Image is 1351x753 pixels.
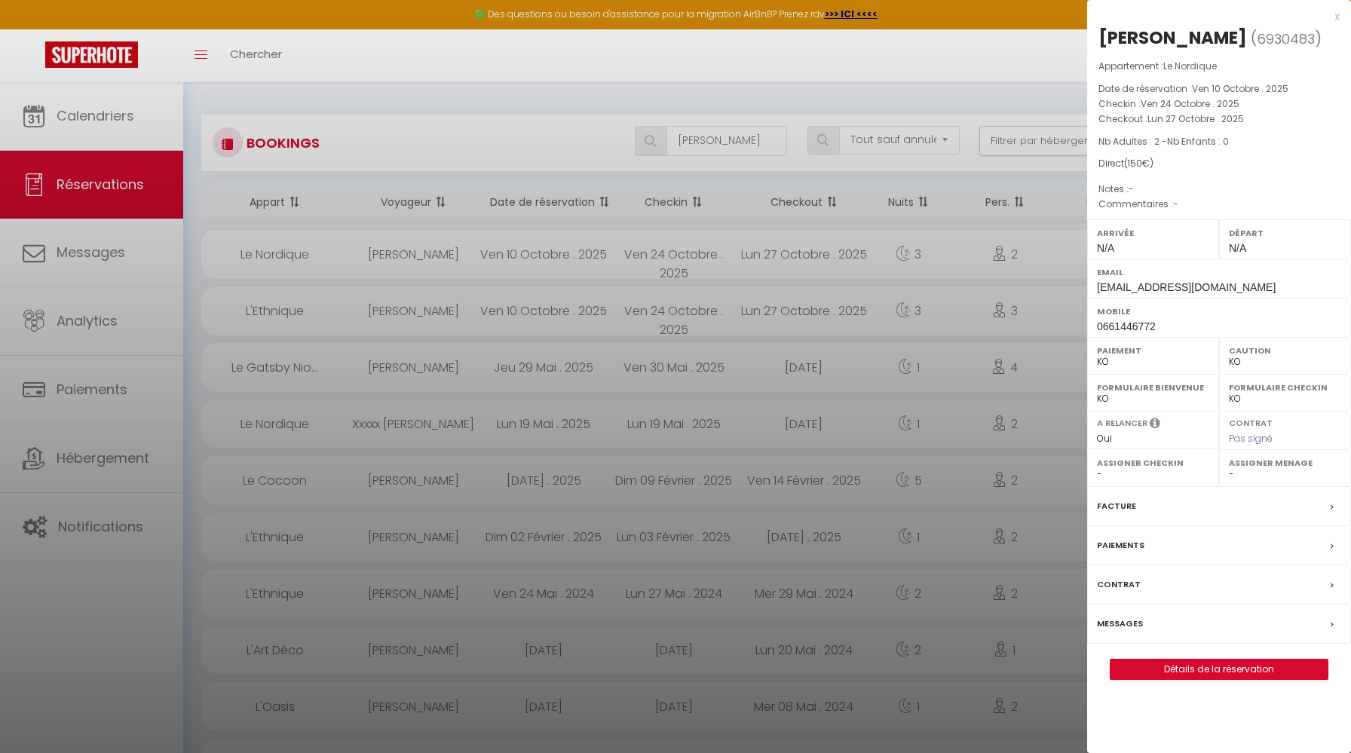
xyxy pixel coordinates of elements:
p: Checkin : [1098,96,1340,112]
div: Direct [1098,157,1340,171]
span: - [1129,182,1134,195]
label: Assigner Menage [1229,455,1341,470]
label: Assigner Checkin [1097,455,1209,470]
span: Nb Adultes : 2 - [1098,135,1229,148]
label: Arrivée [1097,225,1209,240]
span: ( ) [1251,28,1322,49]
span: Pas signé [1229,432,1273,445]
span: ( €) [1124,157,1153,170]
span: Le Nordique [1163,60,1217,72]
label: Contrat [1097,577,1141,592]
p: Appartement : [1098,59,1340,74]
p: Commentaires : [1098,197,1340,212]
p: Notes : [1098,182,1340,197]
label: Formulaire Bienvenue [1097,380,1209,395]
p: Date de réservation : [1098,81,1340,96]
label: Départ [1229,225,1341,240]
span: Ven 10 Octobre . 2025 [1192,82,1288,95]
span: 150 [1128,157,1142,170]
label: Formulaire Checkin [1229,380,1341,395]
button: Détails de la réservation [1110,659,1328,680]
span: N/A [1097,242,1114,254]
span: 0661446772 [1097,320,1156,332]
label: A relancer [1097,417,1147,430]
span: N/A [1229,242,1246,254]
label: Email [1097,265,1341,280]
span: 6930483 [1257,29,1315,48]
label: Paiement [1097,343,1209,358]
span: Lun 27 Octobre . 2025 [1147,112,1244,125]
label: Facture [1097,498,1136,514]
label: Mobile [1097,304,1341,319]
label: Contrat [1229,417,1273,427]
p: Checkout : [1098,112,1340,127]
label: Caution [1229,343,1341,358]
i: Sélectionner OUI si vous souhaiter envoyer les séquences de messages post-checkout [1150,417,1160,433]
span: Ven 24 Octobre . 2025 [1141,97,1239,110]
div: [PERSON_NAME] [1098,26,1247,50]
span: [EMAIL_ADDRESS][DOMAIN_NAME] [1097,281,1276,293]
div: x [1087,8,1340,26]
label: Messages [1097,616,1143,632]
label: Paiements [1097,537,1144,553]
span: - [1173,197,1178,210]
span: Nb Enfants : 0 [1167,135,1229,148]
a: Détails de la réservation [1111,660,1328,679]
